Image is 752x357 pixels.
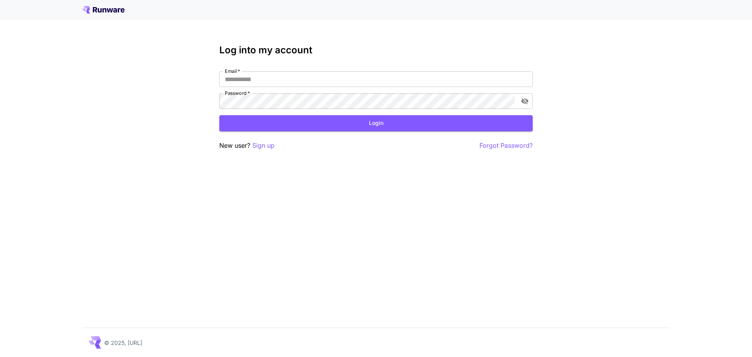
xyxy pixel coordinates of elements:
[479,141,533,150] button: Forgot Password?
[104,339,142,347] p: © 2025, [URL]
[252,141,275,150] button: Sign up
[219,115,533,131] button: Login
[219,45,533,56] h3: Log into my account
[225,90,250,96] label: Password
[518,94,532,108] button: toggle password visibility
[219,141,275,150] p: New user?
[225,68,240,74] label: Email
